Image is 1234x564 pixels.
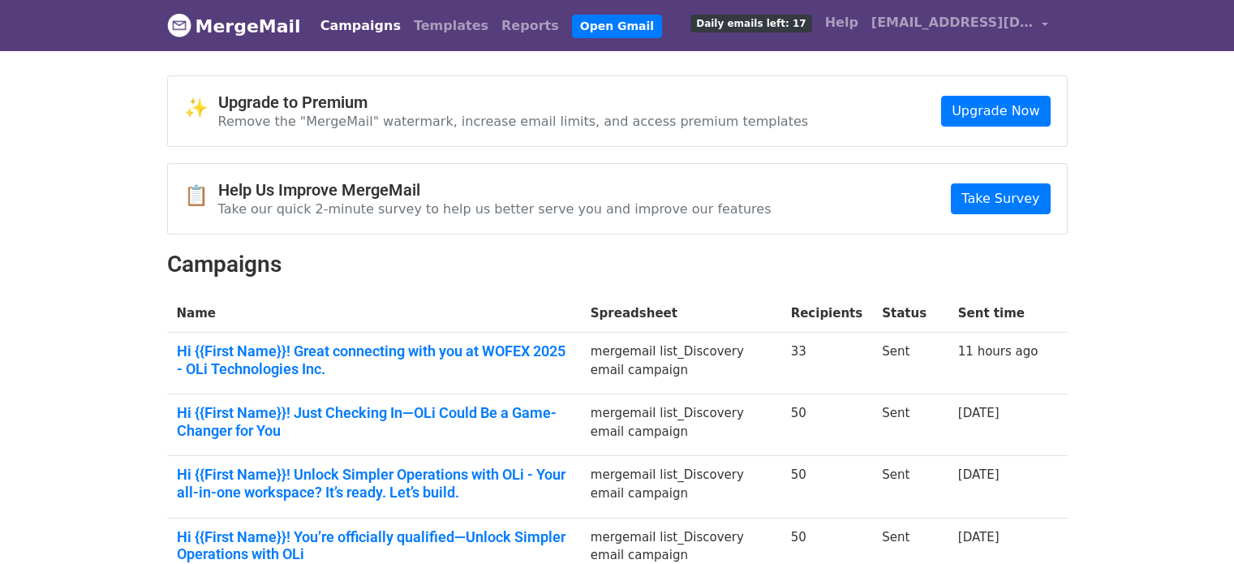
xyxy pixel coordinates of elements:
[690,15,811,32] span: Daily emails left: 17
[314,10,407,42] a: Campaigns
[781,394,873,456] td: 50
[581,456,781,518] td: mergemail list_Discovery email campaign
[951,183,1050,214] a: Take Survey
[184,97,218,120] span: ✨
[177,404,571,439] a: Hi {{First Name}}! Just Checking In—OLi Could Be a Game-Changer for You
[684,6,818,39] a: Daily emails left: 17
[948,295,1048,333] th: Sent time
[872,394,948,456] td: Sent
[184,184,218,208] span: 📋
[167,251,1068,278] h2: Campaigns
[218,180,772,200] h4: Help Us Improve MergeMail
[218,93,809,112] h4: Upgrade to Premium
[958,406,1000,420] a: [DATE]
[177,342,571,377] a: Hi {{First Name}}! Great connecting with you at WOFEX 2025 - OLi Technologies Inc.
[581,333,781,394] td: mergemail list_Discovery email campaign
[781,295,873,333] th: Recipients
[495,10,565,42] a: Reports
[581,295,781,333] th: Spreadsheet
[572,15,662,38] a: Open Gmail
[581,394,781,456] td: mergemail list_Discovery email campaign
[865,6,1055,45] a: [EMAIL_ADDRESS][DOMAIN_NAME]
[167,9,301,43] a: MergeMail
[958,467,1000,482] a: [DATE]
[177,528,571,563] a: Hi {{First Name}}! You’re officially qualified—Unlock Simpler Operations with OLi
[872,333,948,394] td: Sent
[177,466,571,501] a: Hi {{First Name}}! Unlock Simpler Operations with OLi - Your all-in-one workspace? It’s ready. Le...
[872,295,948,333] th: Status
[872,456,948,518] td: Sent
[167,295,581,333] th: Name
[218,113,809,130] p: Remove the "MergeMail" watermark, increase email limits, and access premium templates
[167,13,191,37] img: MergeMail logo
[407,10,495,42] a: Templates
[218,200,772,217] p: Take our quick 2-minute survey to help us better serve you and improve our features
[781,333,873,394] td: 33
[781,456,873,518] td: 50
[819,6,865,39] a: Help
[871,13,1034,32] span: [EMAIL_ADDRESS][DOMAIN_NAME]
[941,96,1050,127] a: Upgrade Now
[958,530,1000,545] a: [DATE]
[958,344,1038,359] a: 11 hours ago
